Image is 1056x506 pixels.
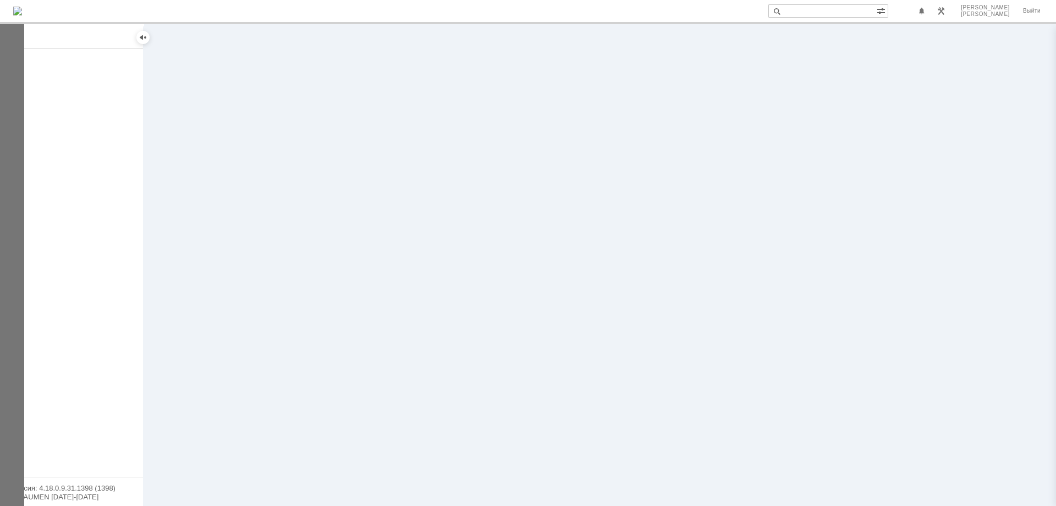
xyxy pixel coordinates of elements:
[13,7,22,15] a: Перейти на домашнюю страницу
[13,7,22,15] img: logo
[136,31,150,44] div: Скрыть меню
[934,4,948,18] a: Перейти в интерфейс администратора
[11,493,132,500] div: © NAUMEN [DATE]-[DATE]
[961,11,1010,18] span: [PERSON_NAME]
[11,485,132,492] div: Версия: 4.18.0.9.31.1398 (1398)
[961,4,1010,11] span: [PERSON_NAME]
[877,5,888,15] span: Расширенный поиск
